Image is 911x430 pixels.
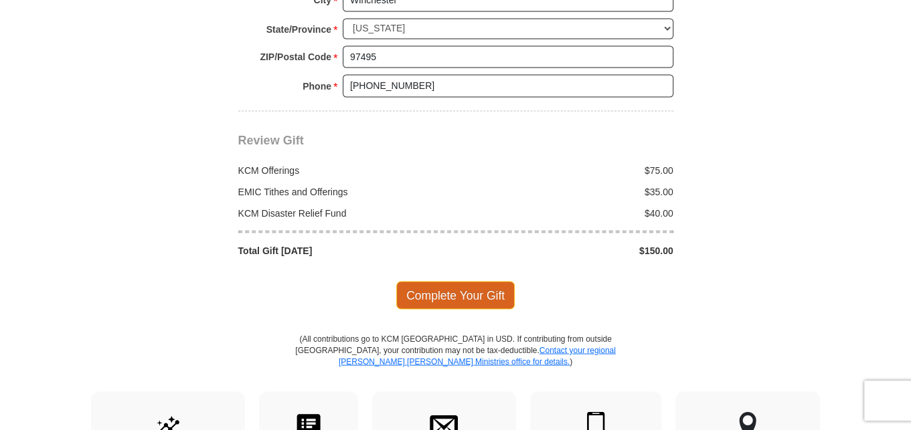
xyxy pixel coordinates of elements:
strong: ZIP/Postal Code [260,47,331,66]
strong: State/Province [266,20,331,39]
strong: Phone [303,76,331,95]
span: Complete Your Gift [396,281,515,309]
div: $150.00 [456,243,681,257]
div: Total Gift [DATE] [231,243,456,257]
p: (All contributions go to KCM [GEOGRAPHIC_DATA] in USD. If contributing from outside [GEOGRAPHIC_D... [295,333,616,391]
div: EMIC Tithes and Offerings [231,185,456,198]
span: Review Gift [238,133,304,146]
div: $35.00 [456,185,681,198]
div: KCM Disaster Relief Fund [231,206,456,219]
div: $75.00 [456,163,681,177]
div: KCM Offerings [231,163,456,177]
div: $40.00 [456,206,681,219]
